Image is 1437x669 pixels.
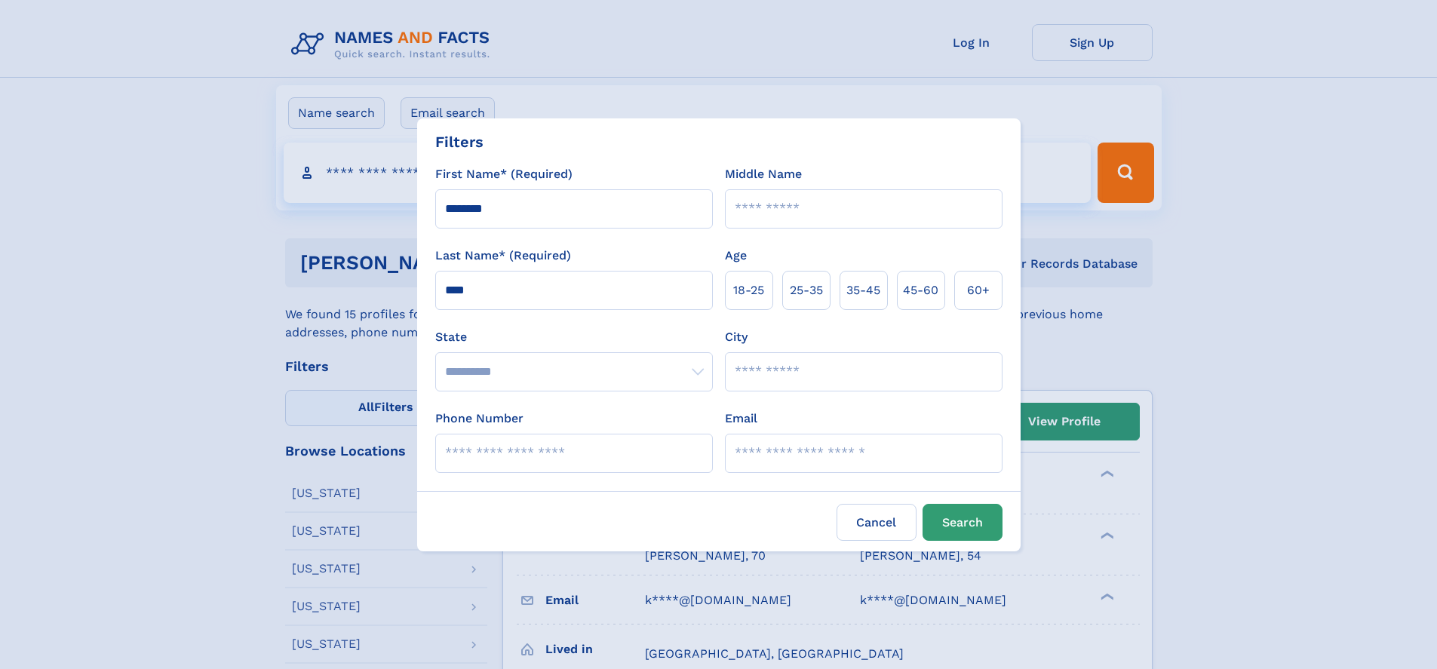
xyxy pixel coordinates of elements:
label: Email [725,410,757,428]
label: City [725,328,748,346]
label: Cancel [837,504,917,541]
span: 45‑60 [903,281,938,299]
span: 60+ [967,281,990,299]
label: Middle Name [725,165,802,183]
button: Search [923,504,1003,541]
label: State [435,328,713,346]
label: Phone Number [435,410,524,428]
div: Filters [435,130,484,153]
label: Last Name* (Required) [435,247,571,265]
span: 35‑45 [846,281,880,299]
label: First Name* (Required) [435,165,573,183]
label: Age [725,247,747,265]
span: 18‑25 [733,281,764,299]
span: 25‑35 [790,281,823,299]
